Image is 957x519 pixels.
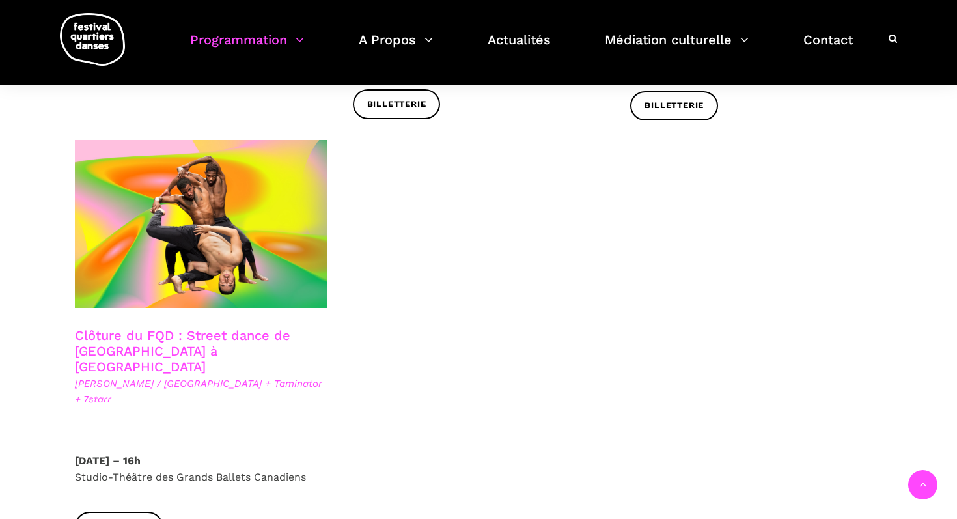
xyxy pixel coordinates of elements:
[60,13,125,66] img: logo-fqd-med
[75,455,141,467] strong: [DATE] – 16h
[75,376,327,407] span: [PERSON_NAME] / [GEOGRAPHIC_DATA] + Taminator + 7starr
[605,29,749,67] a: Médiation culturelle
[367,98,426,111] span: Billetterie
[645,99,704,113] span: Billetterie
[359,29,433,67] a: A Propos
[75,328,290,374] a: Clôture du FQD : Street dance de [GEOGRAPHIC_DATA] à [GEOGRAPHIC_DATA]
[803,29,853,67] a: Contact
[353,89,441,119] a: Billetterie
[630,91,718,120] a: Billetterie
[488,29,551,67] a: Actualités
[190,29,304,67] a: Programmation
[75,453,327,486] p: Studio-Théâtre des Grands Ballets Canadiens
